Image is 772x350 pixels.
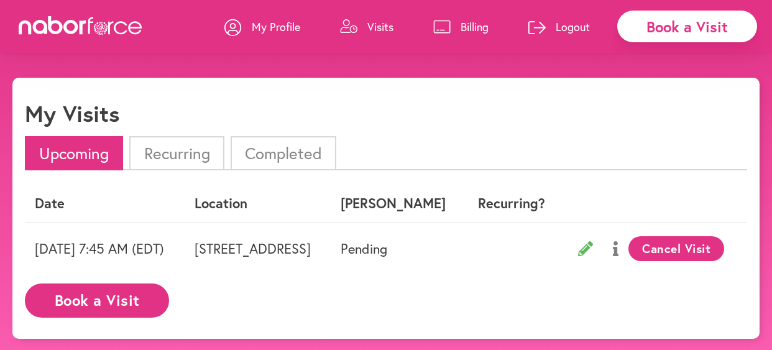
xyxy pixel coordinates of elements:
a: Visits [340,8,393,45]
p: My Profile [252,19,300,34]
td: [DATE] 7:45 AM (EDT) [25,223,185,274]
li: Recurring [129,136,224,170]
a: Billing [433,8,489,45]
p: Billing [461,19,489,34]
td: [STREET_ADDRESS] [185,223,331,274]
th: Recurring? [465,185,558,222]
td: Pending [331,223,465,274]
a: Logout [528,8,590,45]
th: [PERSON_NAME] [331,185,465,222]
th: Date [25,185,185,222]
a: My Profile [224,8,300,45]
li: Completed [231,136,336,170]
th: Location [185,185,331,222]
li: Upcoming [25,136,123,170]
button: Book a Visit [25,283,169,318]
button: Cancel Visit [628,236,725,261]
a: Book a Visit [25,293,169,305]
p: Logout [556,19,590,34]
div: Book a Visit [617,11,757,42]
h1: My Visits [25,100,119,127]
p: Visits [367,19,393,34]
